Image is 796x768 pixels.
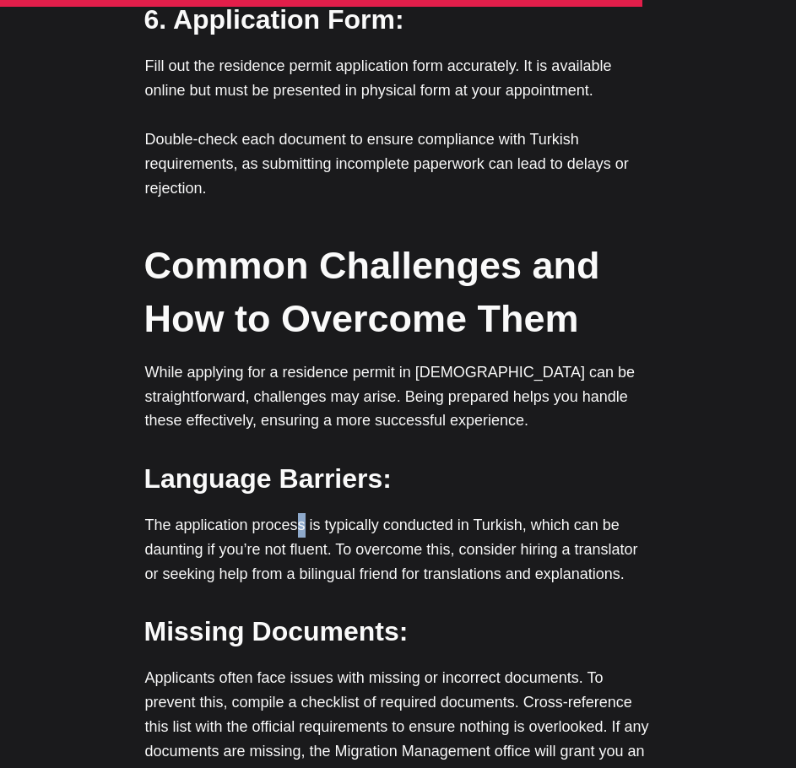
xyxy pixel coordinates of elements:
[145,513,652,586] p: The application process is typically conducted in Turkish, which can be daunting if you’re not fl...
[145,360,652,433] p: While applying for a residence permit in [DEMOGRAPHIC_DATA] can be straightforward, challenges ma...
[145,127,652,200] p: Double-check each document to ensure compliance with Turkish requirements, as submitting incomple...
[144,463,392,494] strong: Language Barriers:
[145,54,652,103] p: Fill out the residence permit application form accurately. It is available online but must be pre...
[144,244,600,340] strong: Common Challenges and How to Overcome Them
[144,4,404,35] strong: 6. Application Form:
[144,616,409,646] strong: Missing Documents:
